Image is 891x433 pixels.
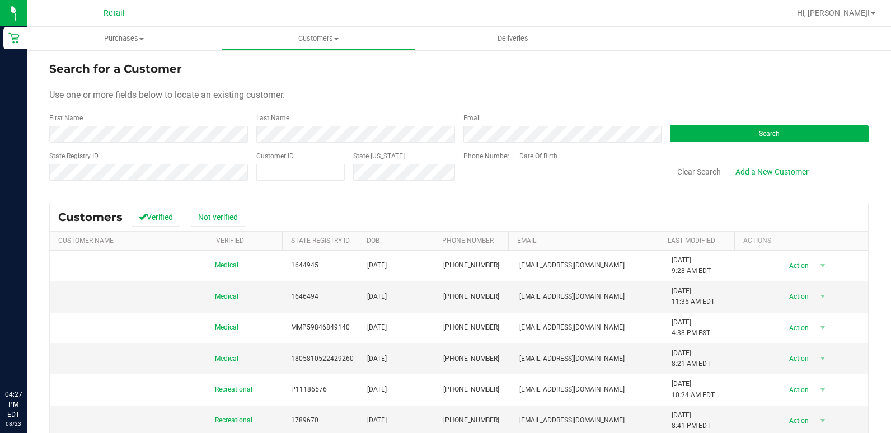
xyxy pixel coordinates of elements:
span: Action [780,289,816,304]
span: 1805810522429260 [291,354,354,364]
span: Purchases [27,34,221,44]
span: [DATE] 10:24 AM EDT [672,379,715,400]
span: [PHONE_NUMBER] [443,384,499,395]
label: State [US_STATE] [353,151,405,161]
label: Date Of Birth [519,151,557,161]
button: Search [670,125,869,142]
span: P11186576 [291,384,327,395]
span: [DATE] 8:41 PM EDT [672,410,711,431]
a: Verified [216,237,244,244]
span: Customers [222,34,415,44]
span: Hi, [PERSON_NAME]! [797,8,870,17]
a: Purchases [27,27,221,50]
span: select [816,413,830,429]
a: State Registry Id [291,237,350,244]
span: [DATE] 11:35 AM EDT [672,286,715,307]
span: [PHONE_NUMBER] [443,415,499,426]
label: State Registry ID [49,151,99,161]
span: Medical [215,354,238,364]
a: Phone Number [442,237,494,244]
span: Action [780,258,816,274]
a: Customers [221,27,415,50]
span: [PHONE_NUMBER] [443,354,499,364]
span: Retail [104,8,125,18]
span: [DATE] [367,384,387,395]
span: Action [780,351,816,366]
span: [PHONE_NUMBER] [443,291,499,302]
span: [EMAIL_ADDRESS][DOMAIN_NAME] [519,384,625,395]
a: Customer Name [58,237,114,244]
a: Last Modified [668,237,715,244]
span: Medical [215,291,238,302]
span: Action [780,320,816,336]
a: DOB [367,237,379,244]
a: Deliveries [416,27,610,50]
span: [DATE] 4:38 PM EST [672,317,710,338]
span: [DATE] [367,415,387,426]
span: select [816,320,830,336]
span: [DATE] 8:21 AM EDT [672,348,711,369]
inline-svg: Retail [8,32,20,44]
span: [EMAIL_ADDRESS][DOMAIN_NAME] [519,260,625,271]
label: Last Name [256,113,289,123]
span: 1646494 [291,291,318,302]
span: MMP59846849140 [291,322,350,333]
span: 1789670 [291,415,318,426]
span: Recreational [215,384,252,395]
span: Action [780,382,816,398]
span: select [816,289,830,304]
span: Deliveries [482,34,543,44]
span: Customers [58,210,123,224]
span: select [816,382,830,398]
span: Medical [215,260,238,271]
span: [EMAIL_ADDRESS][DOMAIN_NAME] [519,415,625,426]
label: Email [463,113,481,123]
span: select [816,258,830,274]
span: [PHONE_NUMBER] [443,322,499,333]
p: 08/23 [5,420,22,428]
span: [DATE] [367,322,387,333]
button: Verified [132,208,180,227]
button: Clear Search [670,162,728,181]
span: [EMAIL_ADDRESS][DOMAIN_NAME] [519,291,625,302]
span: [DATE] [367,260,387,271]
span: Action [780,413,816,429]
button: Not verified [191,208,245,227]
span: Search for a Customer [49,62,182,76]
span: Search [759,130,780,138]
iframe: Resource center [11,343,45,377]
span: [EMAIL_ADDRESS][DOMAIN_NAME] [519,354,625,364]
span: Medical [215,322,238,333]
label: First Name [49,113,83,123]
label: Customer ID [256,151,294,161]
span: 1644945 [291,260,318,271]
span: Use one or more fields below to locate an existing customer. [49,90,285,100]
span: [EMAIL_ADDRESS][DOMAIN_NAME] [519,322,625,333]
div: Actions [743,237,856,244]
span: [DATE] [367,354,387,364]
span: Recreational [215,415,252,426]
a: Add a New Customer [728,162,816,181]
span: [DATE] [367,291,387,302]
span: [DATE] 9:28 AM EDT [672,255,711,276]
a: Email [517,237,536,244]
span: select [816,351,830,366]
label: Phone Number [463,151,509,161]
p: 04:27 PM EDT [5,389,22,420]
span: [PHONE_NUMBER] [443,260,499,271]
